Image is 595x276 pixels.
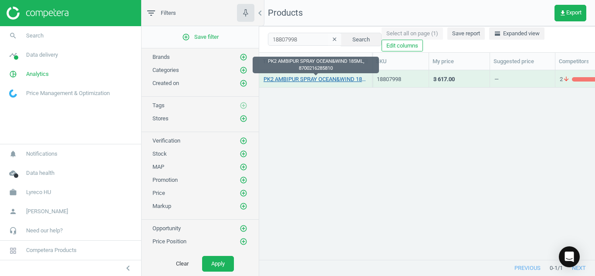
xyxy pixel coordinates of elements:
div: 18807998 [377,75,424,83]
span: Opportunity [152,225,181,232]
i: add_circle_outline [240,189,247,197]
button: add_circle_outline [239,114,248,123]
button: previous [505,260,550,276]
i: timeline [5,47,21,63]
span: Categories [152,67,179,73]
i: horizontal_split [494,30,501,37]
button: add_circle_outline [239,150,248,158]
span: Data delivery [26,51,58,59]
i: pie_chart_outlined [5,66,21,82]
span: Data health [26,169,54,177]
button: add_circle_outline [239,136,248,145]
span: Save filter [182,33,219,41]
span: Lyreco HU [26,188,51,196]
span: Stores [152,115,169,122]
button: add_circle_outline [239,79,248,88]
i: chevron_left [123,263,133,273]
i: arrow_downward [563,75,570,83]
button: add_circle_outline [239,202,248,211]
button: add_circle_outline [239,66,248,75]
button: add_circle_outline [239,224,248,233]
i: add_circle_outline [240,79,247,87]
span: Filters [161,9,176,17]
i: get_app [559,10,566,17]
span: Select all on page (1) [386,30,438,37]
div: Open Intercom Messenger [559,246,580,267]
i: work [5,184,21,201]
span: Search [26,32,44,40]
span: 2 [560,75,572,83]
span: 0 - 1 [550,264,558,272]
img: ajHJNr6hYgQAAAAASUVORK5CYII= [7,7,68,20]
button: clear [328,34,341,46]
div: Suggested price [494,58,551,65]
i: cloud_done [5,165,21,181]
span: MAP [152,164,164,170]
button: add_circle_outline [239,237,248,246]
button: Select all on page (1) [382,27,443,40]
button: Apply [202,256,234,272]
button: get_appExport [554,5,586,21]
button: Save report [447,27,485,40]
span: Price Management & Optimization [26,89,110,97]
button: Search [341,33,382,46]
span: Products [268,7,303,18]
span: Need our help? [26,227,63,235]
i: notifications [5,146,21,162]
i: person [5,203,21,220]
div: SKU [376,58,425,65]
span: Markup [152,203,171,209]
span: Price [152,190,165,196]
i: add_circle_outline [240,202,247,210]
div: PK2 AMBIPUR SPRAY OCEAN&WIND 185ML, 8700216285810 [253,57,379,73]
img: wGWNvw8QSZomAAAAABJRU5ErkJggg== [9,89,17,98]
div: grid [259,70,595,253]
span: Tags [152,102,165,109]
span: Verification [152,137,180,144]
i: add_circle_outline [182,33,190,41]
span: Stock [152,150,167,157]
button: next [563,260,595,276]
span: Competera Products [26,246,77,254]
span: Expanded view [494,30,540,37]
i: add_circle_outline [240,163,247,171]
span: Notifications [26,150,57,158]
a: PK2 AMBIPUR SPRAY OCEAN&WIND 185ML, 8700216285810 [264,75,368,83]
span: / 1 [558,264,563,272]
button: Edit columns [382,40,423,52]
button: chevron_left [117,262,139,274]
i: add_circle_outline [240,225,247,232]
button: add_circle_outlineSave filter [142,28,259,46]
input: SKU/Title search [268,33,341,46]
button: add_circle_outline [239,101,248,110]
i: add_circle_outline [240,238,247,245]
button: add_circle_outline [239,176,248,184]
div: 3 617.00 [433,75,455,83]
button: horizontal_splitExpanded view [489,27,544,40]
i: add_circle_outline [240,115,247,123]
i: add_circle_outline [240,176,247,184]
i: clear [331,36,338,42]
span: Created on [152,80,179,86]
div: — [494,75,499,86]
span: Save report [452,30,480,37]
button: add_circle_outline [239,189,248,198]
span: Price Position [152,238,186,245]
i: add_circle_outline [240,102,247,109]
span: [PERSON_NAME] [26,208,68,215]
span: Promotion [152,177,178,183]
span: Analytics [26,70,49,78]
span: Export [559,10,581,17]
i: add_circle_outline [240,150,247,158]
div: My price [433,58,486,65]
i: search [5,27,21,44]
button: add_circle_outline [239,53,248,61]
i: headset_mic [5,222,21,239]
i: filter_list [146,8,156,18]
i: chevron_left [255,8,265,18]
button: Clear [167,256,198,272]
i: add_circle_outline [240,66,247,74]
span: Brands [152,54,170,60]
i: add_circle_outline [240,53,247,61]
i: add_circle_outline [240,137,247,145]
